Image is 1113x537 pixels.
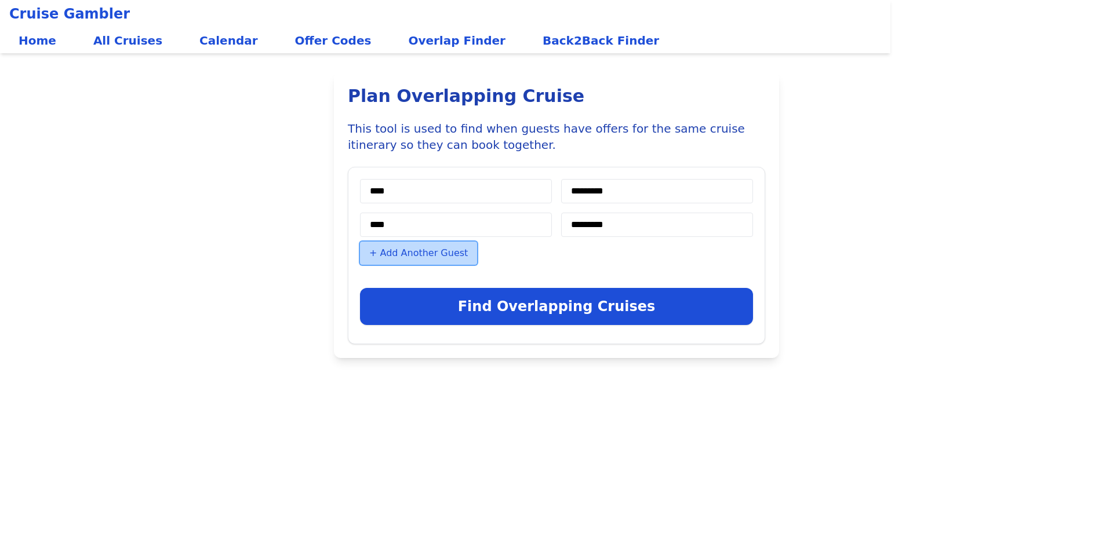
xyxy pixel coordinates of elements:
a: Back2Back Finder [533,28,668,53]
input: Crown & Anchor Number [561,179,753,203]
p: This tool is used to find when guests have offers for the same cruise itinerary so they can book ... [348,120,765,153]
h1: Plan Overlapping Cruise [348,86,765,107]
button: + Add Another Guest [360,242,477,265]
a: Overlap Finder [399,28,515,53]
a: Home [9,28,66,53]
a: Offer Codes [286,28,381,53]
input: Last Name [360,179,552,203]
input: Crown & Anchor Number [561,213,753,237]
div: Main navigation links [9,28,881,53]
a: All Cruises [84,28,172,53]
a: Calendar [190,28,267,53]
span: Cruise Gambler [9,5,130,23]
form: Plan Overlapping Cruise Form [348,167,765,344]
input: Last Name [360,213,552,237]
button: Find Overlapping Cruises [360,288,753,325]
